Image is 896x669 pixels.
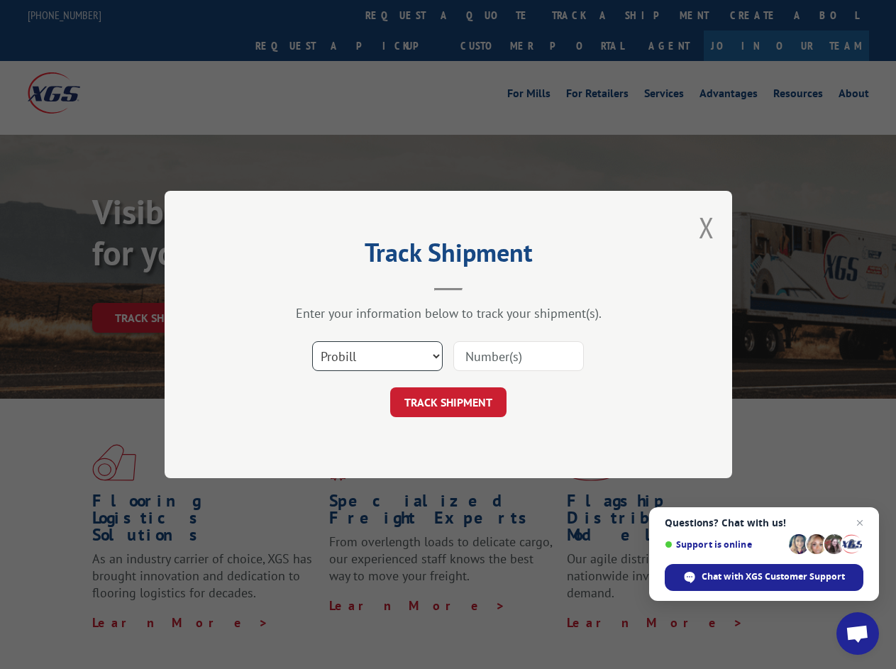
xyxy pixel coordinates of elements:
[665,564,863,591] div: Chat with XGS Customer Support
[699,209,714,246] button: Close modal
[851,514,868,531] span: Close chat
[665,517,863,529] span: Questions? Chat with us!
[236,305,661,321] div: Enter your information below to track your shipment(s).
[236,243,661,270] h2: Track Shipment
[665,539,784,550] span: Support is online
[702,570,845,583] span: Chat with XGS Customer Support
[836,612,879,655] div: Open chat
[390,387,507,417] button: TRACK SHIPMENT
[453,341,584,371] input: Number(s)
